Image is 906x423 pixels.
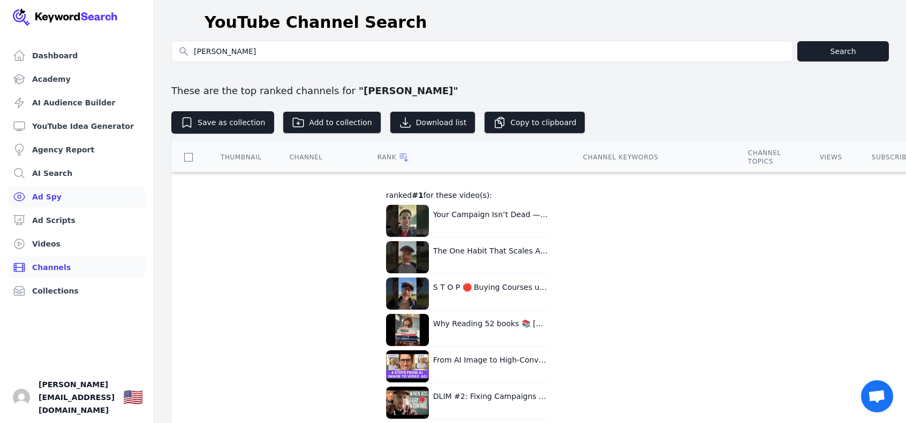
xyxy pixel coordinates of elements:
th: Toggle SortBy [807,142,859,173]
button: Add to collection [283,111,381,134]
a: Ad Spy [9,186,145,207]
th: Toggle SortBy [208,142,277,173]
button: Open user button [13,389,30,406]
div: Channel Topics [748,149,794,166]
span: ranked for these video(s): [386,190,549,201]
input: Search [172,41,792,61]
button: Download list [390,111,476,134]
div: Channel [290,153,352,161]
a: AI Audience Builder [9,92,145,113]
b: # 1 [412,191,423,199]
a: Dashboard [9,45,145,66]
input: Toggle All Rows Selected [184,153,193,161]
span: [PERSON_NAME][EMAIL_ADDRESS][DOMAIN_NAME] [39,378,115,417]
div: Open chat [861,380,893,412]
a: AI Search [9,163,145,184]
button: Save as collection [171,111,274,134]
div: Rank [378,152,557,163]
a: Channels [9,257,145,278]
div: Channel Keywords [583,153,722,161]
th: Toggle SortBy [735,142,807,173]
button: 🇺🇸 [123,387,143,408]
div: These are the top ranked channels for [171,83,458,98]
div: 🇺🇸 [123,388,143,407]
a: Videos [9,233,145,255]
img: Your Company [13,9,118,26]
a: Ad Scripts [9,210,145,231]
a: Academy [9,68,145,90]
th: Toggle SortBy [570,142,735,173]
a: YouTube Idea Generator [9,116,145,137]
div: Views [820,153,846,161]
th: Toggle SortBy [365,142,570,173]
th: Toggle SortBy [277,142,365,173]
a: Collections [9,280,145,302]
span: " [PERSON_NAME] " [359,85,458,96]
button: Search [797,41,889,61]
a: Agency Report [9,139,145,160]
div: Thumbnail [221,153,264,161]
h1: YouTube Channel Search [205,13,427,32]
button: Copy to clipboard [484,111,585,134]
